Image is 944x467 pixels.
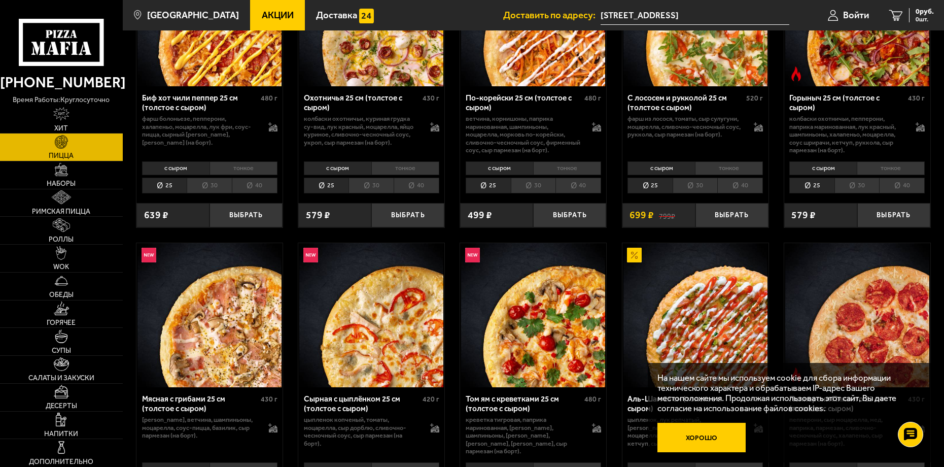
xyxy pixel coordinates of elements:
[137,243,282,387] img: Мясная с грибами 25 см (толстое с сыром)
[789,161,857,176] li: с сыром
[601,6,789,25] input: Ваш адрес доставки
[304,93,420,112] div: Охотничья 25 см (толстое с сыром)
[47,319,76,326] span: Горячее
[49,152,74,159] span: Пицца
[843,11,869,20] span: Войти
[555,178,601,193] li: 40
[53,263,69,271] span: WOK
[857,203,930,227] button: Выбрать
[659,210,675,220] s: 799 ₽
[627,394,744,413] div: Аль-Шам 25 см (толстое с сыром)
[466,416,582,455] p: креветка тигровая, паприка маринованная, [PERSON_NAME], шампиньоны, [PERSON_NAME], [PERSON_NAME],...
[630,210,654,220] span: 699 ₽
[533,161,601,176] li: тонкое
[144,210,168,220] span: 639 ₽
[142,93,258,112] div: Биф хот чили пеппер 25 см (толстое с сыром)
[147,11,239,20] span: [GEOGRAPHIC_DATA]
[717,178,763,193] li: 40
[511,178,556,193] li: 30
[394,178,439,193] li: 40
[584,94,601,103] span: 480 г
[46,403,77,410] span: Десерты
[601,6,789,25] span: Санкт-Петербург, Октябрьская набережная, 64к3
[261,94,277,103] span: 480 г
[136,243,283,387] a: НовинкаМясная с грибами 25 см (толстое с сыром)
[746,94,763,103] span: 520 г
[627,248,642,262] img: Акционный
[142,416,258,440] p: [PERSON_NAME], ветчина, шампиньоны, моцарелла, соус-пицца, базилик, сыр пармезан (на борт).
[142,161,209,176] li: с сыром
[28,375,94,382] span: Салаты и закуски
[371,203,444,227] button: Выбрать
[834,178,880,193] li: 30
[303,248,318,262] img: Новинка
[306,210,330,220] span: 579 ₽
[916,8,934,15] span: 0 руб.
[232,178,277,193] li: 40
[423,94,439,103] span: 430 г
[468,210,492,220] span: 499 ₽
[879,178,925,193] li: 40
[304,115,420,146] p: колбаски охотничьи, куриная грудка су-вид, лук красный, моцарелла, яйцо куриное, сливочно-чесночн...
[695,203,768,227] button: Выбрать
[789,66,803,81] img: Острое блюдо
[466,115,582,154] p: ветчина, корнишоны, паприка маринованная, шампиньоны, моцарелла, морковь по-корейски, сливочно-че...
[466,394,582,413] div: Том ям с креветками 25 см (толстое с сыром)
[673,178,718,193] li: 30
[262,11,294,20] span: Акции
[187,178,232,193] li: 30
[791,210,816,220] span: 579 ₽
[316,11,357,20] span: Доставка
[54,125,68,132] span: Хит
[348,178,394,193] li: 30
[209,203,283,227] button: Выбрать
[695,161,763,176] li: тонкое
[466,93,582,112] div: По-корейски 25 см (толстое с сыром)
[423,395,439,404] span: 420 г
[142,394,258,413] div: Мясная с грибами 25 см (толстое с сыром)
[371,161,439,176] li: тонкое
[627,416,744,447] p: цыпленок, лук репчатый, [PERSON_NAME], томаты, огурец, моцарелла, сливочно-чесночный соус, кетчуп...
[789,115,905,154] p: колбаски Охотничьи, пепперони, паприка маринованная, лук красный, шампиньоны, халапеньо, моцарелл...
[52,347,71,354] span: Супы
[785,243,929,387] img: Пепперони Пиканто 25 см (толстое с сыром)
[584,395,601,404] span: 480 г
[627,115,744,139] p: фарш из лосося, томаты, сыр сулугуни, моцарелла, сливочно-чесночный соус, руккола, сыр пармезан (...
[47,180,76,187] span: Наборы
[359,9,374,23] img: 15daf4d41897b9f0e9f617042186c801.svg
[908,94,925,103] span: 430 г
[466,178,511,193] li: 25
[304,394,420,413] div: Сырная с цыплёнком 25 см (толстое с сыром)
[49,236,74,243] span: Роллы
[657,373,915,413] p: На нашем сайте мы используем cookie для сбора информации технического характера и обрабатываем IP...
[142,178,187,193] li: 25
[142,115,258,146] p: фарш болоньезе, пепперони, халапеньо, моцарелла, лук фри, соус-пицца, сырный [PERSON_NAME], [PERS...
[657,423,746,452] button: Хорошо
[461,243,605,387] img: Том ям с креветками 25 см (толстое с сыром)
[299,243,443,387] img: Сырная с цыплёнком 25 см (толстое с сыром)
[533,203,606,227] button: Выбрать
[622,243,768,387] a: АкционныйАль-Шам 25 см (толстое с сыром)
[789,178,834,193] li: 25
[29,458,93,465] span: Дополнительно
[465,248,480,262] img: Новинка
[32,208,90,215] span: Римская пицца
[503,11,601,20] span: Доставить по адресу:
[460,243,606,387] a: НовинкаТом ям с креветками 25 см (толстое с сыром)
[304,416,420,447] p: цыпленок копченый, томаты, моцарелла, сыр дорблю, сливочно-чесночный соус, сыр пармезан (на борт).
[49,291,74,298] span: Обеды
[623,243,767,387] img: Аль-Шам 25 см (толстое с сыром)
[304,161,371,176] li: с сыром
[298,243,444,387] a: НовинкаСырная с цыплёнком 25 см (толстое с сыром)
[304,178,349,193] li: 25
[142,248,156,262] img: Новинка
[466,161,533,176] li: с сыром
[627,93,744,112] div: С лососем и рукколой 25 см (толстое с сыром)
[209,161,277,176] li: тонкое
[627,161,695,176] li: с сыром
[916,16,934,22] span: 0 шт.
[857,161,925,176] li: тонкое
[627,178,673,193] li: 25
[789,93,905,112] div: Горыныч 25 см (толстое с сыром)
[784,243,930,387] a: Острое блюдоПепперони Пиканто 25 см (толстое с сыром)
